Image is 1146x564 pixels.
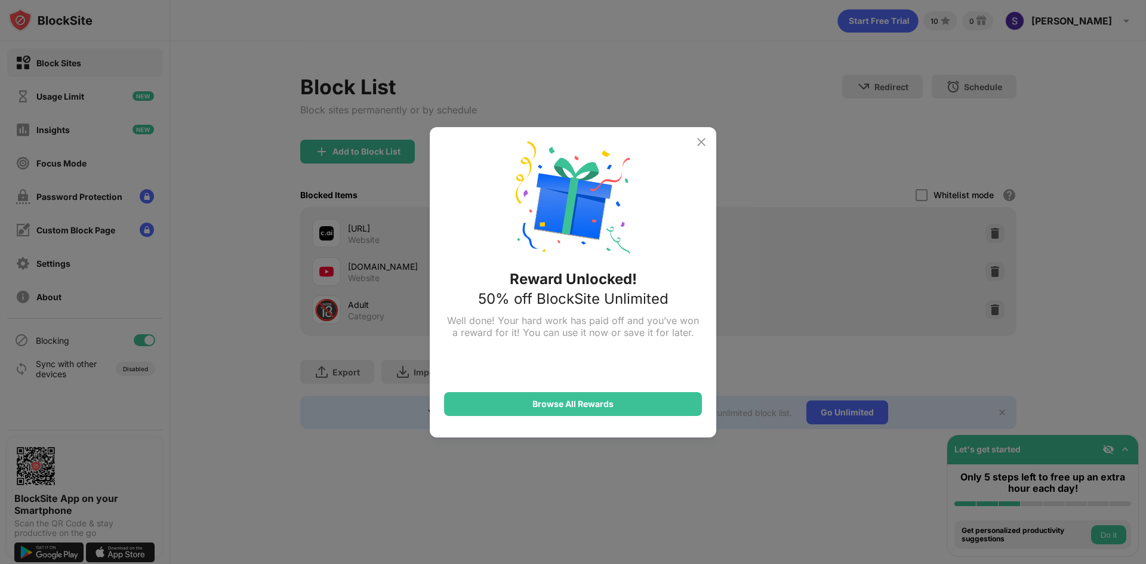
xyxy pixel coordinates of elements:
[532,399,614,409] div: Browse All Rewards
[510,270,637,288] div: Reward Unlocked!
[694,135,708,149] img: x-button.svg
[444,315,702,338] div: Well done! Your hard work has paid off and you’ve won a reward for it! You can use it now or save...
[516,141,630,256] img: reward-unlock.svg
[478,290,668,307] div: 50% off BlockSite Unlimited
